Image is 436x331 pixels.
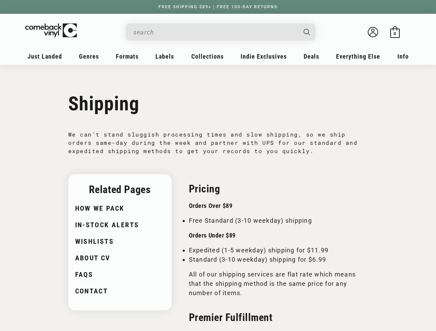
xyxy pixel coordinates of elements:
[82,255,368,264] li: Standard (3-10 weekday) shipping for $6.99
[397,53,409,60] span: Info
[28,53,62,60] span: Just Landed
[79,53,99,60] span: Genres
[297,23,316,41] button: Search
[126,23,315,41] div: Search
[68,174,172,205] button: Related Pages
[191,53,224,60] span: Collections
[68,92,368,115] h1: Shipping
[394,31,396,36] span: 0
[75,236,163,245] a: Wishlists
[336,53,380,60] span: Everything Else
[68,130,368,155] div: We can’t stand sluggish processing times and slow shipping, so we ship orders same-day during the...
[68,311,368,323] h2: Premier Fulfillment
[89,183,151,195] span: Related Pages
[68,202,368,210] h3: Orders Over $89
[82,245,368,255] li: Expedited (1-5 weekday) shipping for $11.99
[152,4,284,9] a: FREE SHIPPING $89+ | FREE 100-DAY RETURNS
[75,252,163,262] a: About CV
[241,53,287,60] span: Indie Exclusives
[75,269,163,279] a: FAQs
[116,53,139,60] span: Formats
[68,183,368,195] h2: Pricing
[82,216,368,225] li: Free Standard (3-10 weekday) shipping
[155,53,174,60] span: Labels
[133,25,297,39] input: search
[75,219,163,229] a: In-Stock Alerts
[304,53,319,60] span: Deals
[68,270,368,298] p: All of our shipping services are flat rate which means that the shipping method is the same price...
[68,231,368,239] h3: Orders Under $89
[75,285,163,295] a: Contact
[75,203,163,212] a: How We Pack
